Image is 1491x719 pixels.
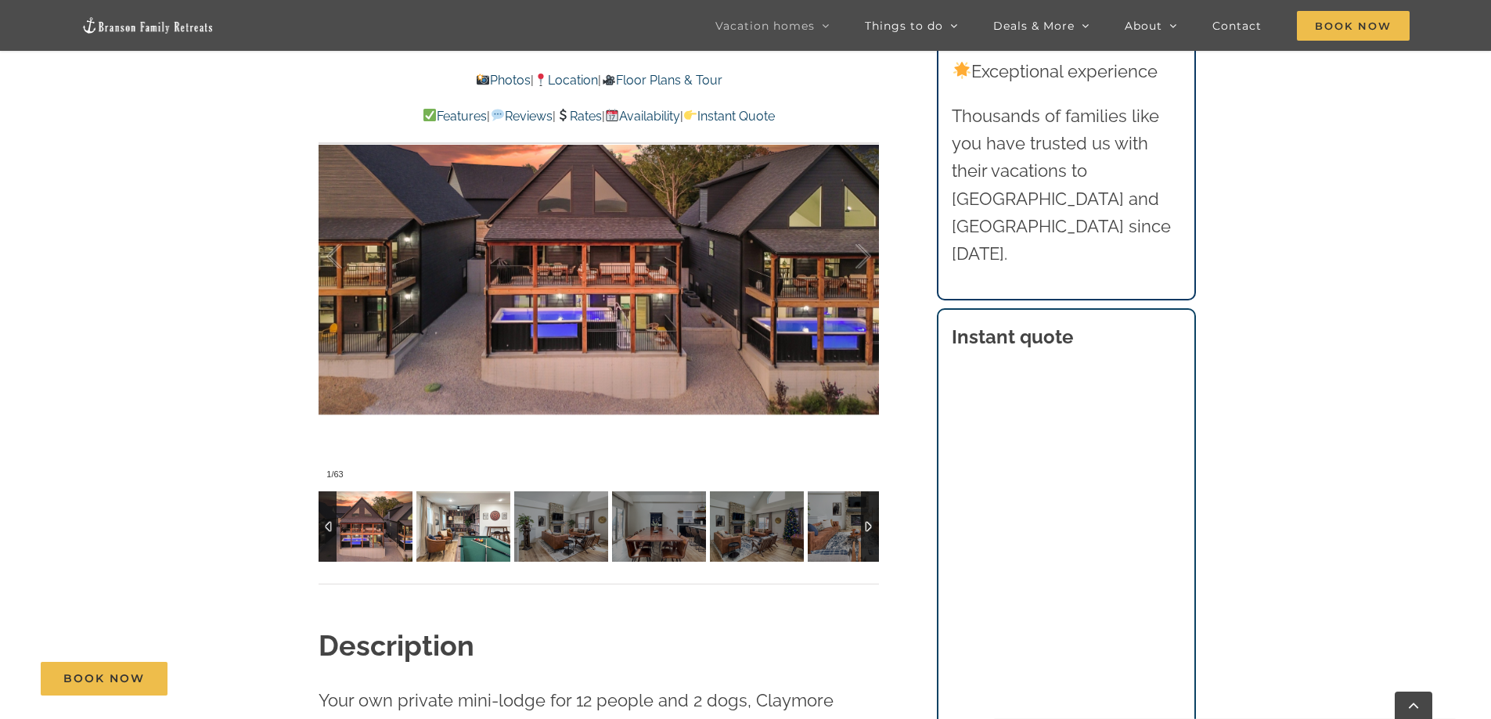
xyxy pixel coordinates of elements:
img: Claymore-Cottage-at-Table-Rock-Lake-Branson-Missouri-1404-scaled.jpg-nggid041800-ngg0dyn-120x90-0... [710,491,804,562]
img: 🌟 [953,62,971,79]
span: Deals & More [993,20,1075,31]
a: Rates [556,109,602,124]
img: 💲 [556,109,569,121]
p: | | | | [319,106,879,127]
span: Things to do [865,20,943,31]
img: 🎥 [603,74,615,86]
img: Claymore-Cottage-lake-view-pool-vacation-rental-1118-scaled.jpg-nggid041120-ngg0dyn-120x90-00f0w0... [808,491,902,562]
a: Features [423,109,487,124]
strong: Description [319,629,474,662]
span: Vacation homes [715,20,815,31]
span: Book Now [1297,11,1410,41]
img: 📸 [477,74,489,86]
a: Reviews [490,109,552,124]
span: Book Now [63,672,145,685]
a: Instant Quote [683,109,775,124]
p: Thousands of families like you have trusted us with their vacations to [GEOGRAPHIC_DATA] and [GEO... [952,102,1180,268]
strong: Instant quote [952,325,1073,348]
span: About [1125,20,1162,31]
span: Contact [1212,20,1262,31]
img: ✅ [423,109,436,121]
p: | | [319,70,879,91]
img: Claymore-Cottage-at-Table-Rock-Lake-Branson-Missouri-1414-scaled.jpg-nggid041804-ngg0dyn-120x90-0... [416,491,510,562]
img: Branson Family Retreats Logo [81,16,214,34]
a: Photos [476,73,531,88]
a: Location [534,73,598,88]
img: Claymore-Cottage-lake-view-pool-vacation-rental-1117-scaled.jpg-nggid041119-ngg0dyn-120x90-00f0w0... [514,491,608,562]
a: Availability [605,109,680,124]
a: Floor Plans & Tour [601,73,722,88]
img: 💬 [492,109,504,121]
a: Book Now [41,662,167,696]
img: 📍 [535,74,547,86]
img: Claymore-Cottage-Rocky-Shores-summer-2023-1105-Edit-scaled.jpg-nggid041514-ngg0dyn-120x90-00f0w01... [319,491,412,562]
img: Claymore-Cottage-lake-view-pool-vacation-rental-1121-scaled.jpg-nggid041123-ngg0dyn-120x90-00f0w0... [612,491,706,562]
img: 📆 [606,109,618,121]
img: 👉 [684,109,697,121]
